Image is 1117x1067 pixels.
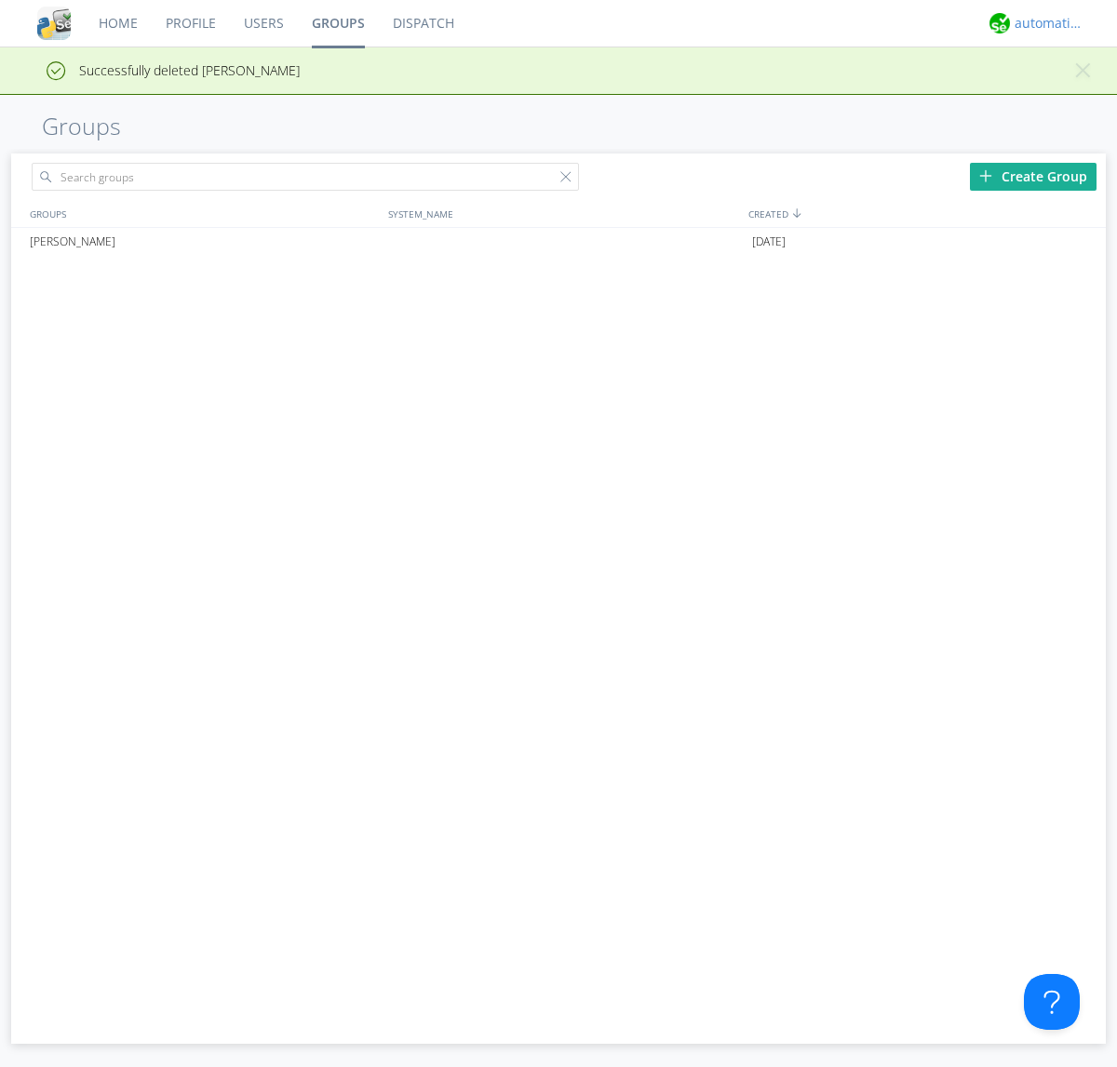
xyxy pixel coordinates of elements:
[979,169,992,182] img: plus.svg
[989,13,1010,33] img: d2d01cd9b4174d08988066c6d424eccd
[752,228,786,256] span: [DATE]
[744,200,1106,227] div: CREATED
[37,7,71,40] img: cddb5a64eb264b2086981ab96f4c1ba7
[32,163,579,191] input: Search groups
[25,228,384,256] div: [PERSON_NAME]
[1015,14,1084,33] div: automation+atlas
[970,163,1097,191] div: Create Group
[384,200,744,227] div: SYSTEM_NAME
[25,200,379,227] div: GROUPS
[14,61,300,79] span: Successfully deleted [PERSON_NAME]
[11,228,1106,256] a: [PERSON_NAME][DATE]
[1024,974,1080,1030] iframe: Toggle Customer Support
